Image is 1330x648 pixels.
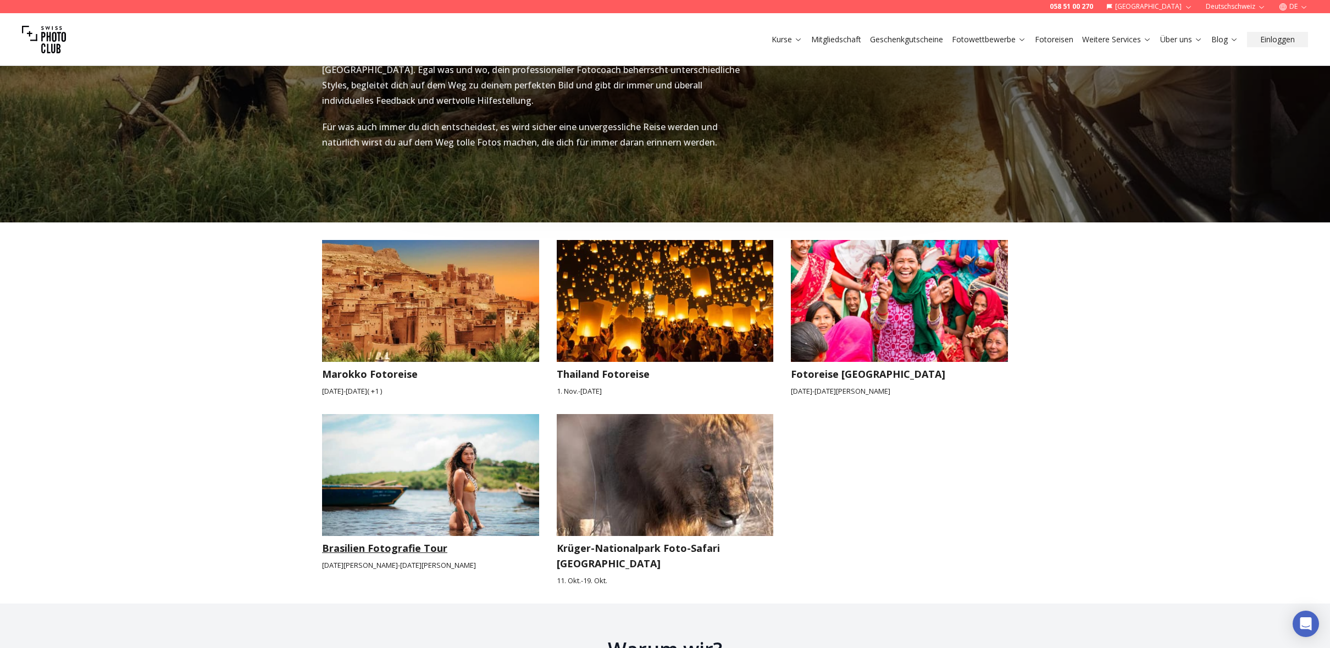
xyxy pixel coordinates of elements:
[557,576,774,586] small: 11. Okt. - 19. Okt.
[557,540,774,571] h3: Krüger-Nationalpark Foto-Safari [GEOGRAPHIC_DATA]
[546,233,784,367] img: Thailand Fotoreise
[811,34,861,45] a: Mitgliedschaft
[791,366,1008,382] h3: Fotoreise [GEOGRAPHIC_DATA]
[791,240,1008,396] a: Fotoreise NepalFotoreise [GEOGRAPHIC_DATA][DATE]-[DATE][PERSON_NAME]
[947,32,1030,47] button: Fotowettbewerbe
[1050,2,1093,11] a: 058 51 00 270
[1030,32,1078,47] button: Fotoreisen
[557,366,774,382] h3: Thailand Fotoreise
[1207,32,1243,47] button: Blog
[1156,32,1207,47] button: Über uns
[1247,32,1308,47] button: Einloggen
[322,386,539,396] small: [DATE] - [DATE] ( + 1 )
[807,32,866,47] button: Mitgliedschaft
[311,233,550,367] img: Marokko Fotoreise
[767,32,807,47] button: Kurse
[1078,32,1156,47] button: Weitere Services
[22,18,66,62] img: Swiss photo club
[557,386,774,396] small: 1. Nov. - [DATE]
[322,414,539,536] img: Brasilien Fotografie Tour
[557,240,774,396] a: Thailand FotoreiseThailand Fotoreise1. Nov.-[DATE]
[322,560,539,571] small: [DATE][PERSON_NAME] - [DATE][PERSON_NAME]
[322,540,539,556] h3: Brasilien Fotografie Tour
[772,34,802,45] a: Kurse
[866,32,947,47] button: Geschenkgutscheine
[557,414,774,586] a: Krüger-Nationalpark Foto-Safari SüdafrikaKrüger-Nationalpark Foto-Safari [GEOGRAPHIC_DATA]11. Okt...
[1160,34,1202,45] a: Über uns
[1035,34,1073,45] a: Fotoreisen
[780,233,1019,367] img: Fotoreise Nepal
[546,408,784,542] img: Krüger-Nationalpark Foto-Safari Südafrika
[1211,34,1238,45] a: Blog
[322,240,539,396] a: Marokko FotoreiseMarokko Fotoreise[DATE]-[DATE]( +1 )
[952,34,1026,45] a: Fotowettbewerbe
[870,34,943,45] a: Geschenkgutscheine
[1293,611,1319,637] div: Open Intercom Messenger
[322,119,744,150] p: Für was auch immer du dich entscheidest, es wird sicher eine unvergessliche Reise werden und natü...
[322,414,539,586] a: Brasilien Fotografie TourBrasilien Fotografie Tour[DATE][PERSON_NAME]-[DATE][PERSON_NAME]
[322,366,539,382] h3: Marokko Fotoreise
[1082,34,1151,45] a: Weitere Services
[791,386,1008,396] small: [DATE] - [DATE][PERSON_NAME]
